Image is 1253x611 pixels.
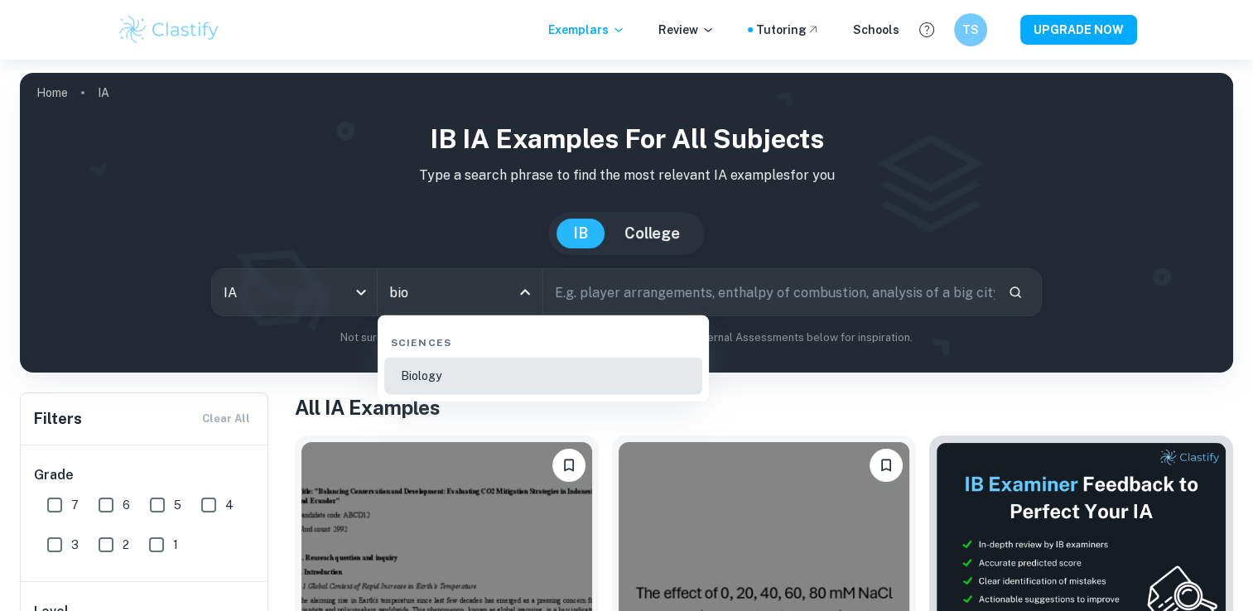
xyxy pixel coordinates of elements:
li: Biology [384,357,702,395]
div: IA [212,269,377,315]
p: Exemplars [548,21,625,39]
button: TS [954,13,987,46]
a: Tutoring [756,21,820,39]
button: College [608,219,696,248]
img: profile cover [20,73,1233,373]
button: Close [513,281,537,304]
span: 5 [174,496,181,514]
h6: Filters [34,407,82,431]
div: Sciences [384,322,702,357]
span: 1 [173,536,178,554]
h6: TS [961,21,980,39]
button: Search [1001,278,1029,306]
span: 6 [123,496,130,514]
p: Review [658,21,715,39]
span: 2 [123,536,129,554]
input: E.g. player arrangements, enthalpy of combustion, analysis of a big city... [543,269,995,315]
p: IA [98,84,109,102]
button: UPGRADE NOW [1020,15,1137,45]
button: IB [557,219,605,248]
p: Type a search phrase to find the most relevant IA examples for you [33,166,1220,185]
h6: Grade [34,465,256,485]
button: Help and Feedback [913,16,941,44]
img: Clastify logo [117,13,222,46]
span: 3 [71,536,79,554]
span: 7 [71,496,79,514]
button: Bookmark [552,449,586,482]
p: Not sure what to search for? You can always look through our example Internal Assessments below f... [33,330,1220,346]
a: Home [36,81,68,104]
h1: IB IA examples for all subjects [33,119,1220,159]
span: 4 [225,496,234,514]
h1: All IA Examples [295,392,1233,422]
a: Schools [853,21,899,39]
button: Bookmark [870,449,903,482]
